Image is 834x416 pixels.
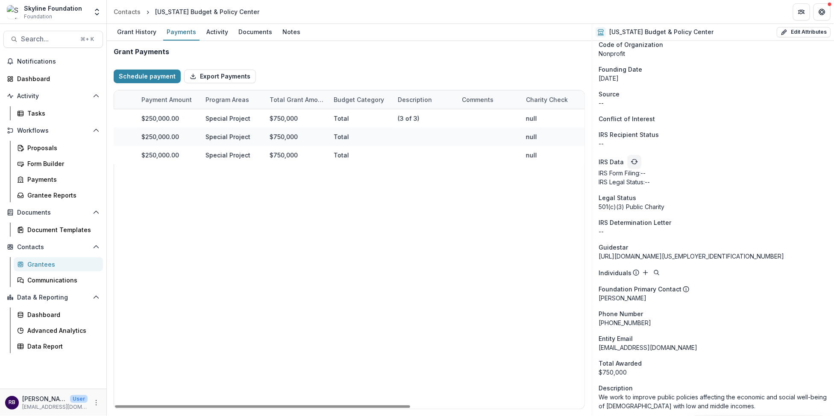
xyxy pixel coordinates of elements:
div: Grantees [27,260,96,269]
div: Budget Category [329,90,393,109]
nav: breadcrumb [110,6,263,18]
span: Legal Status [599,193,637,202]
div: $250,000.00 [136,109,200,128]
div: Total Grant Amount [264,90,329,109]
p: [PERSON_NAME] [22,394,67,403]
div: [PHONE_NUMBER] [599,318,827,327]
a: Form Builder [14,157,103,171]
p: Nonprofit [599,49,827,58]
button: Open Data & Reporting [3,291,103,304]
button: Add [640,268,651,278]
span: Guidestar [599,243,628,252]
span: Notifications [17,58,100,65]
div: Rose Brookhouse [9,400,15,405]
a: Contacts [110,6,144,18]
a: Activity [203,24,232,41]
div: [EMAIL_ADDRESS][DOMAIN_NAME] [599,343,827,352]
p: -- [599,99,827,108]
div: $750,000 [599,368,827,377]
button: Get Help [813,3,831,20]
div: Document Templates [27,225,96,234]
button: Edit Attributes [777,27,831,38]
p: [EMAIL_ADDRESS][DOMAIN_NAME] [22,403,88,411]
div: Program Areas [200,95,254,104]
button: Open Workflows [3,124,103,137]
div: Grantee Reports [27,191,96,200]
div: Comments [457,90,521,109]
div: Total [334,114,349,123]
div: Program Areas [200,90,264,109]
p: We work to improve public policies affecting the economic and social well-being of [DEMOGRAPHIC_D... [599,393,827,410]
button: Partners [793,3,810,20]
a: Data Report [14,339,103,353]
div: Charity Check [521,95,573,104]
div: Comments [457,95,499,104]
span: Documents [17,209,89,216]
button: Open entity switcher [91,3,103,20]
a: Grantees [14,257,103,271]
button: Open Contacts [3,240,103,254]
button: Notifications [3,55,103,68]
div: Total [334,151,349,160]
span: Founding Date [599,65,643,74]
a: Dashboard [3,72,103,86]
button: Schedule payment [114,70,181,83]
span: Entity Email [599,334,633,343]
div: (3 of 3) [398,114,420,123]
a: Tasks [14,106,103,120]
div: Form Builder [27,159,96,168]
div: Activity [203,26,232,38]
img: Skyline Foundation [7,5,21,19]
div: Notes [279,26,304,38]
p: [PERSON_NAME] [599,294,827,303]
button: More [91,398,101,408]
div: $750,000 [264,128,329,146]
div: Description [393,90,457,109]
button: Search [652,268,662,278]
div: 501(c)(3) Public Charity [599,202,827,211]
div: Proposals [27,143,96,152]
p: IRS Legal Status: -- [599,177,827,186]
p: -- [599,227,827,236]
div: [DATE] [599,74,827,83]
div: Grant History [114,26,160,38]
span: Code of Organization [599,40,664,49]
span: Data & Reporting [17,294,89,301]
div: Documents [235,26,276,38]
div: Tasks [27,109,96,118]
a: Notes [279,24,304,41]
a: Grantee Reports [14,188,103,202]
a: Communications [14,273,103,287]
div: $250,000.00 [136,128,200,146]
span: Workflows [17,127,89,134]
p: Foundation Primary Contact [599,285,682,294]
div: null [526,151,537,160]
button: Export Payments [184,70,256,83]
h2: [US_STATE] Budget & Policy Center [609,29,714,36]
p: Individuals [599,268,632,277]
a: Grant History [114,24,160,41]
a: Proposals [14,141,103,155]
p: IRS Data [599,157,624,166]
div: -- [599,139,827,148]
div: Special Project [206,151,250,160]
button: Open Documents [3,206,103,219]
a: Document Templates [14,223,103,237]
div: Payment Amount [136,95,197,104]
div: Total Grant Amount [264,95,329,104]
div: Advanced Analytics [27,326,96,335]
span: Total Awarded [599,359,642,368]
a: Payments [163,24,200,41]
span: Conflict of Interest [599,114,655,123]
span: Foundation [24,13,52,20]
div: Special Project [206,114,250,123]
div: [US_STATE] Budget & Policy Center [155,7,259,16]
button: Search... [3,31,103,48]
span: IRS Determination Letter [599,218,672,227]
div: $750,000 [264,109,329,128]
div: Charity Check [521,90,585,109]
div: Communications [27,276,96,285]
